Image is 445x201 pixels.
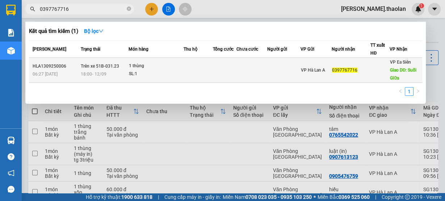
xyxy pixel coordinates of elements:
[8,170,14,176] span: notification
[6,5,16,16] img: logo-vxr
[33,47,66,52] span: [PERSON_NAME]
[413,87,422,96] button: right
[301,68,325,73] span: VP Hà Lan A
[129,62,183,70] div: 1 thùng
[33,63,79,70] div: HLA1309250006
[390,47,407,52] span: VP Nhận
[405,87,413,95] a: 1
[40,5,125,13] input: Tìm tên, số ĐT hoặc mã đơn
[29,27,78,35] h3: Kết quả tìm kiếm ( 1 )
[7,47,15,55] img: warehouse-icon
[129,70,183,78] div: SL: 1
[7,137,15,144] img: warehouse-icon
[7,29,15,37] img: solution-icon
[30,7,35,12] span: search
[213,47,234,52] span: Tổng cước
[416,89,420,93] span: right
[81,72,106,77] span: 18:00 - 12/09
[81,64,119,69] span: Trên xe 51B-031.23
[129,47,148,52] span: Món hàng
[84,28,104,34] strong: Bộ lọc
[236,47,258,52] span: Chưa cước
[8,186,14,193] span: message
[127,6,131,13] span: close-circle
[396,87,405,96] li: Previous Page
[98,29,104,34] span: down
[390,60,411,65] span: VP Ea Siên
[78,25,109,37] button: Bộ lọcdown
[413,87,422,96] li: Next Page
[8,153,14,160] span: question-circle
[184,47,197,52] span: Thu hộ
[390,68,417,81] span: Giao DĐ: Suối Giữa
[370,43,385,56] span: TT xuất HĐ
[396,87,405,96] button: left
[267,47,287,52] span: Người gửi
[127,7,131,11] span: close-circle
[332,68,357,73] span: 0397767716
[332,47,355,52] span: Người nhận
[33,72,58,77] span: 06:27 [DATE]
[398,89,403,93] span: left
[300,47,314,52] span: VP Gửi
[81,47,100,52] span: Trạng thái
[405,87,413,96] li: 1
